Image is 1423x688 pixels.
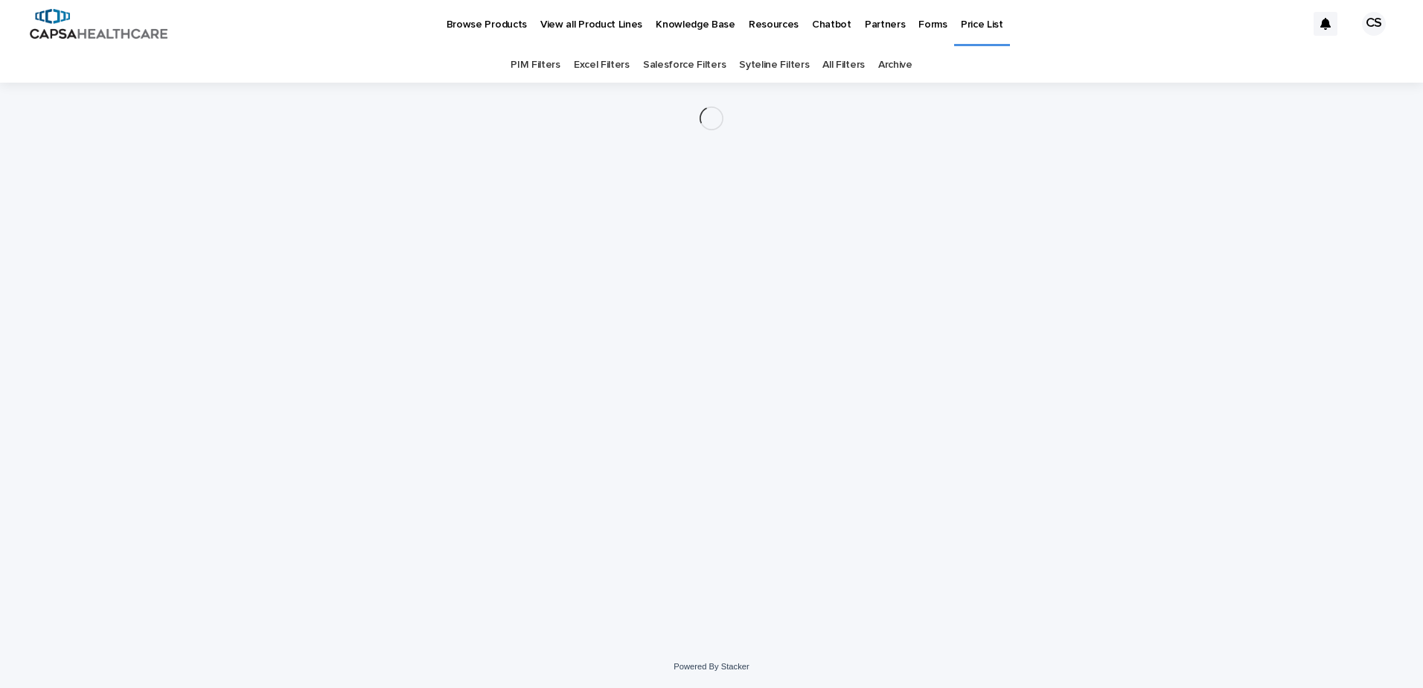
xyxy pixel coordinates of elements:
div: CS [1362,12,1386,36]
a: Archive [878,48,912,83]
img: B5p4sRfuTuC72oLToeu7 [30,9,167,39]
a: Syteline Filters [739,48,809,83]
a: Excel Filters [574,48,630,83]
a: All Filters [822,48,865,83]
a: Salesforce Filters [643,48,726,83]
a: Powered By Stacker [674,662,749,671]
a: PIM Filters [511,48,560,83]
